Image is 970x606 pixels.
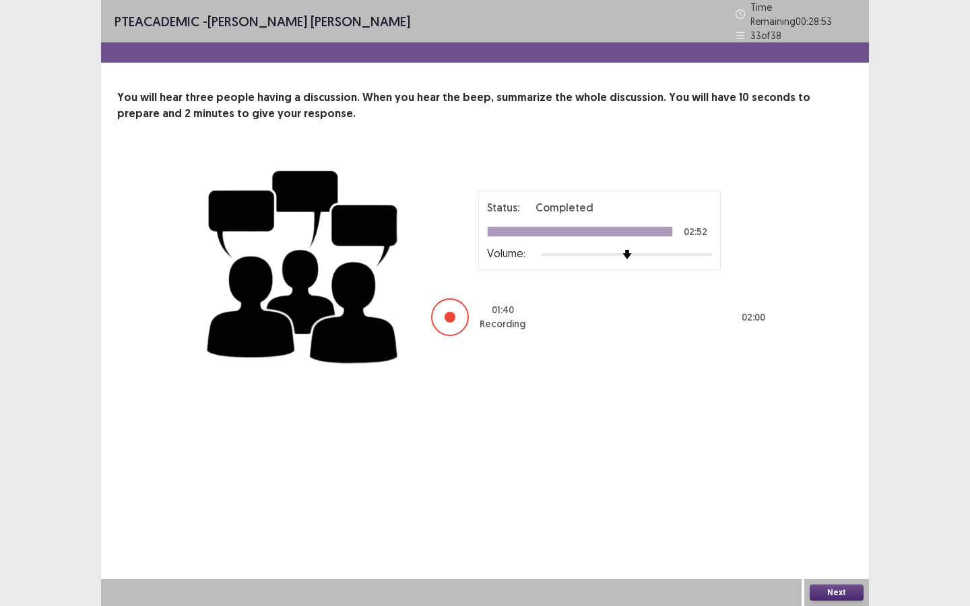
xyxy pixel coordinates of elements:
p: Status: [487,199,519,215]
span: PTE academic [115,13,199,30]
p: 33 of 38 [750,28,781,42]
img: arrow-thumb [622,250,632,259]
p: - [PERSON_NAME] [PERSON_NAME] [115,11,410,32]
button: Next [810,584,864,601]
p: 01 : 40 [492,303,514,317]
p: Recording [480,317,525,331]
p: 02 : 00 [742,310,765,325]
p: Completed [536,199,593,215]
p: Volume: [487,245,525,261]
img: group-discussion [202,154,404,374]
p: 02:52 [684,227,707,236]
p: You will hear three people having a discussion. When you hear the beep, summarize the whole discu... [117,90,853,122]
